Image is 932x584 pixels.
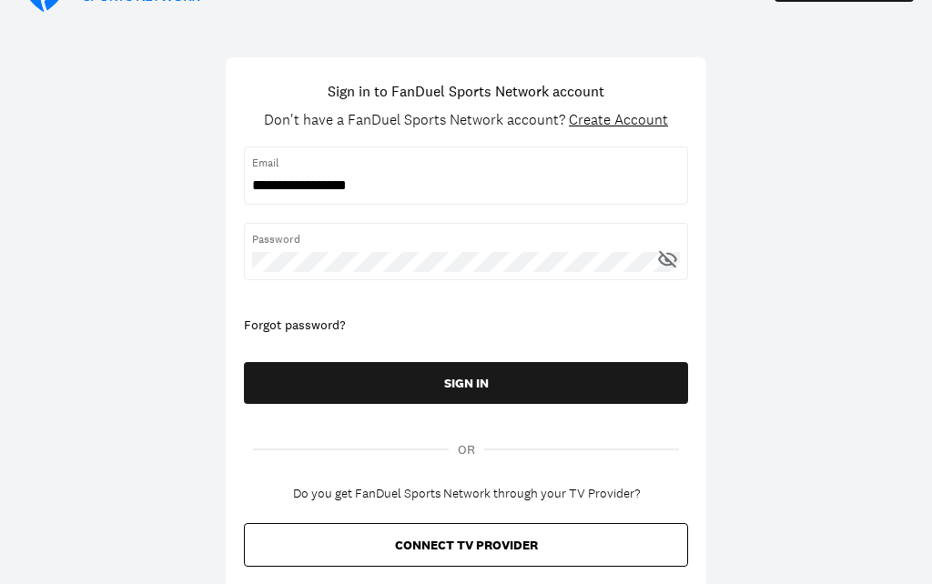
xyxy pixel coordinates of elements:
[244,362,688,404] button: SIGN IN
[264,111,668,128] div: Don't have a FanDuel Sports Network account?
[293,487,640,502] div: Do you get FanDuel Sports Network through your TV Provider?
[328,80,604,102] h1: Sign in to FanDuel Sports Network account
[252,155,680,171] span: Email
[569,110,668,129] span: Create Account
[244,317,688,335] div: Forgot password?
[458,440,475,459] span: OR
[244,523,688,567] button: CONNECT TV PROVIDER
[252,231,680,247] span: Password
